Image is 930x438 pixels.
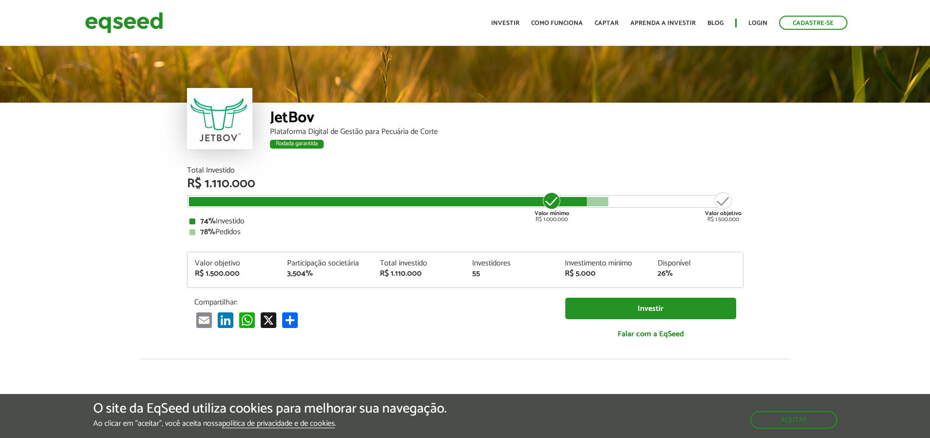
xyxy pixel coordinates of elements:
div: 3,504% [287,270,365,278]
div: Participação societária [287,260,365,267]
div: Investidores [472,260,550,267]
h5: O site da EqSeed utiliza cookies para melhorar sua navegação. [93,401,447,416]
div: JetBov [270,110,744,128]
a: Email [194,312,214,328]
div: 26% [658,270,736,278]
a: Investir [565,298,736,320]
div: 55 [472,270,550,278]
strong: 74% [200,215,216,228]
div: R$ 1.500.000 [705,191,742,222]
div: Valor objetivo [195,260,273,267]
button: Aceitar [750,411,837,429]
img: EqSeed [85,10,163,36]
a: Investir [491,20,519,26]
div: Total investido [380,260,458,267]
a: Cadastre-se [779,16,847,30]
a: Compartilhar [280,312,300,328]
div: Disponível [658,260,736,267]
div: Investido [189,218,741,225]
div: Investimento mínimo [565,260,643,267]
div: Total Investido [187,167,744,175]
strong: Valor objetivo [705,209,742,218]
p: Ao clicar em "aceitar", você aceita nossa . [93,419,447,428]
strong: 78% [200,225,215,239]
a: WhatsApp [237,312,257,328]
a: X [259,312,278,328]
div: R$ 1.110.000 [380,270,458,278]
strong: Valor mínimo [535,209,569,218]
a: Aprenda a investir [630,20,696,26]
a: política de privacidade e de cookies [222,420,335,428]
a: Como funciona [531,20,583,26]
div: Rodada garantida [270,140,324,149]
a: LinkedIn [216,312,235,328]
p: Compartilhar: [194,298,551,307]
a: Falar com a EqSeed [565,324,736,344]
a: Captar [595,20,619,26]
div: R$ 5.000 [565,270,643,278]
div: R$ 1.000.000 [534,191,570,222]
div: Pedidos [189,228,741,236]
div: Plataforma Digital de Gestão para Pecuária de Corte [270,128,744,136]
a: Login [748,20,767,26]
div: R$ 1.110.000 [187,177,744,190]
a: Blog [707,20,723,26]
div: R$ 1.500.000 [195,270,273,278]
